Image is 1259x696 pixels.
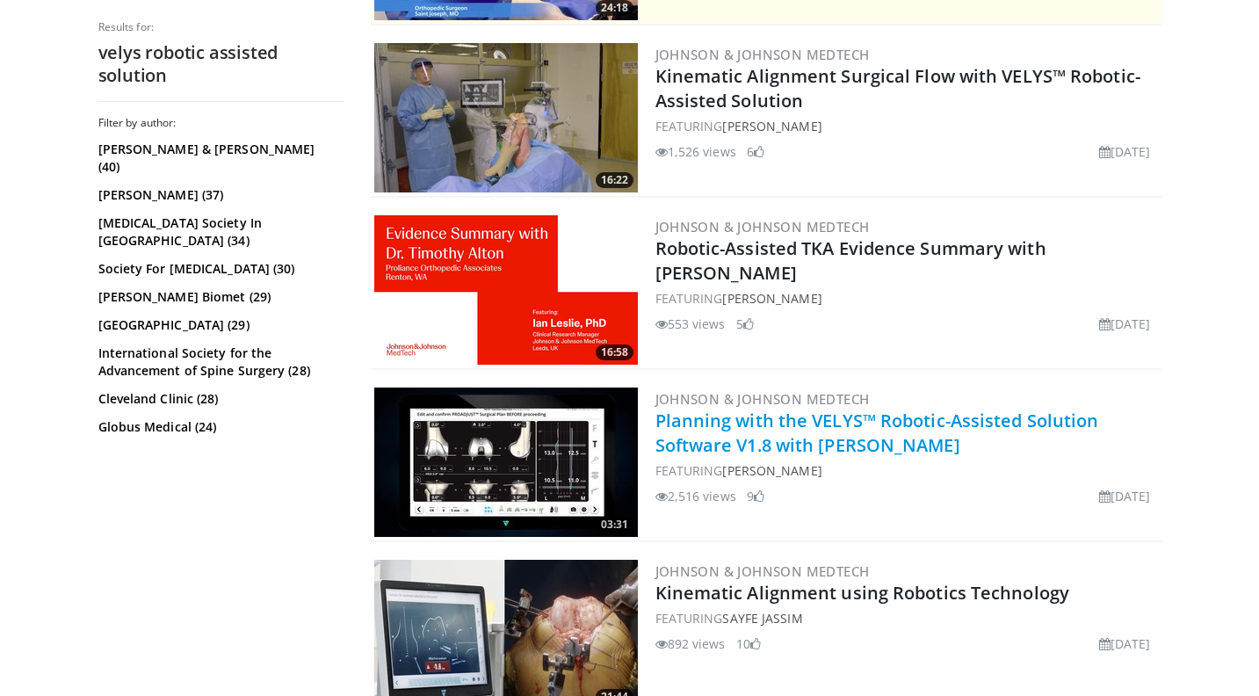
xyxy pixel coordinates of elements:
div: FEATURING [655,609,1158,627]
a: Johnson & Johnson MedTech [655,562,870,580]
li: 6 [747,142,764,161]
a: Johnson & Johnson MedTech [655,390,870,408]
li: 5 [736,315,754,333]
li: [DATE] [1099,315,1151,333]
a: [MEDICAL_DATA] Society In [GEOGRAPHIC_DATA] (34) [98,214,340,250]
span: 03:31 [596,517,633,533]
img: 22b3d5e8-ada8-4647-84b0-4312b2f66353.300x170_q85_crop-smart_upscale.jpg [374,43,638,192]
img: 03645a01-2c96-4821-a897-65d5b8c84622.300x170_q85_crop-smart_upscale.jpg [374,388,638,537]
span: 16:22 [596,172,633,188]
li: [DATE] [1099,634,1151,653]
li: 2,516 views [655,487,736,505]
a: [GEOGRAPHIC_DATA] (29) [98,316,340,334]
li: 892 views [655,634,726,653]
a: 03:31 [374,388,638,537]
a: Robotic-Assisted TKA Evidence Summary with [PERSON_NAME] [655,236,1046,285]
a: Globus Medical (24) [98,418,340,436]
li: 1,526 views [655,142,736,161]
a: [PERSON_NAME] (37) [98,186,340,204]
div: FEATURING [655,289,1158,308]
li: 553 views [655,315,726,333]
li: 9 [747,487,764,505]
div: FEATURING [655,461,1158,480]
a: [PERSON_NAME] & [PERSON_NAME] (40) [98,141,340,176]
a: International Society for the Advancement of Spine Surgery (28) [98,344,340,380]
h2: velys robotic assisted solution [98,41,344,87]
a: Johnson & Johnson MedTech [655,46,870,63]
a: Planning with the VELYS™ Robotic-Assisted Solution Software V1.8 with [PERSON_NAME] [655,409,1099,457]
a: [PERSON_NAME] Biomet (29) [98,288,340,306]
h3: Filter by author: [98,116,344,130]
a: Sayfe Jassim [722,610,802,627]
a: 16:58 [374,215,638,365]
a: 16:22 [374,43,638,192]
a: Kinematic Alignment Surgical Flow with VELYS™ Robotic-Assisted Solution [655,64,1140,112]
li: [DATE] [1099,487,1151,505]
a: [PERSON_NAME] [722,290,821,307]
a: Cleveland Clinic (28) [98,390,340,408]
li: [DATE] [1099,142,1151,161]
li: 10 [736,634,761,653]
p: Results for: [98,20,344,34]
a: [PERSON_NAME] [722,118,821,134]
span: 16:58 [596,344,633,360]
a: Society For [MEDICAL_DATA] (30) [98,260,340,278]
a: Kinematic Alignment using Robotics Technology [655,581,1070,605]
a: [PERSON_NAME] [722,462,821,479]
img: 90b72a06-8785-4848-be49-2eb86735099e.png.300x170_q85_crop-smart_upscale.png [374,215,638,365]
a: Johnson & Johnson MedTech [655,218,870,236]
div: FEATURING [655,117,1158,135]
